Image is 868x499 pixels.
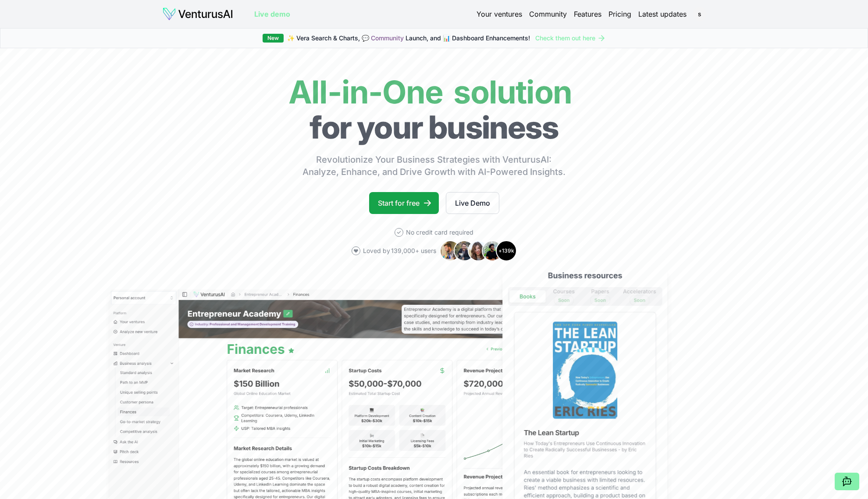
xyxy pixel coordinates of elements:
[440,240,461,261] img: Avatar 1
[608,9,631,19] a: Pricing
[468,240,489,261] img: Avatar 3
[454,240,475,261] img: Avatar 2
[529,9,567,19] a: Community
[254,9,290,19] a: Live demo
[694,8,706,20] button: s
[371,34,404,42] a: Community
[369,192,439,214] a: Start for free
[446,192,499,214] a: Live Demo
[263,34,284,43] div: New
[477,9,522,19] a: Your ventures
[482,240,503,261] img: Avatar 4
[287,34,530,43] span: ✨ Vera Search & Charts, 💬 Launch, and 📊 Dashboard Enhancements!
[535,34,606,43] a: Check them out here
[638,9,687,19] a: Latest updates
[162,7,233,21] img: logo
[574,9,601,19] a: Features
[693,7,707,21] span: s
